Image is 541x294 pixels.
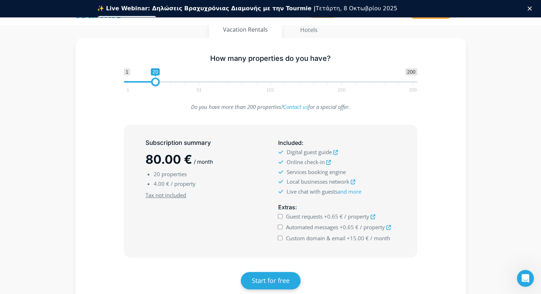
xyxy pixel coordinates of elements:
[97,16,157,25] a: Εγγραφείτε δωρεάν
[324,213,343,220] span: +0.65 €
[344,213,369,220] span: / property
[405,68,417,75] span: 200
[145,138,263,147] h5: Subscription summary
[171,180,196,187] span: / property
[278,203,395,212] h5: :
[336,88,346,91] span: 150
[286,21,332,38] button: Hotels
[340,224,359,231] span: +0.65 €
[286,235,345,242] span: Custom domain & email
[370,235,390,242] span: / month
[286,188,361,195] span: Live chat with guests
[286,224,338,231] span: Automated messages
[252,276,290,285] span: Start for free
[286,168,345,175] span: Services booking engine
[286,178,349,185] span: Local businesses network
[124,54,417,63] h5: How many properties do you have?
[278,139,301,146] span: Included
[527,6,535,11] div: Κλείσιμο
[286,158,324,166] span: Online check-in
[126,88,130,91] span: 1
[196,88,203,91] span: 51
[124,102,417,112] p: Do you have more than 200 properties? for a special offer.
[278,138,395,147] h5: :
[283,103,308,110] a: Contact us
[151,68,160,75] span: 20
[286,213,323,220] span: Guest requests
[209,21,282,38] button: Vacation Rentals
[154,170,160,178] span: 20
[278,204,295,211] span: Extras
[145,152,192,167] span: 80.00 €
[241,272,301,289] a: Start for free
[408,88,418,91] span: 200
[265,88,275,91] span: 101
[161,170,187,178] span: properties
[124,68,130,75] span: 1
[154,180,169,187] span: 4.00 €
[347,235,369,242] span: +15.00 €
[97,5,316,12] b: ✨ Live Webinar: Δηλώσεις Βραχυχρόνιας Διαμονής με την Tourmie |
[145,191,186,199] u: Tax not included
[286,148,332,156] span: Digital guest guide
[360,224,385,231] span: / property
[517,270,534,287] iframe: Intercom live chat
[194,158,213,165] span: / month
[97,5,397,12] div: Τετάρτη, 8 Οκτωβρίου 2025
[337,188,361,195] a: and more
